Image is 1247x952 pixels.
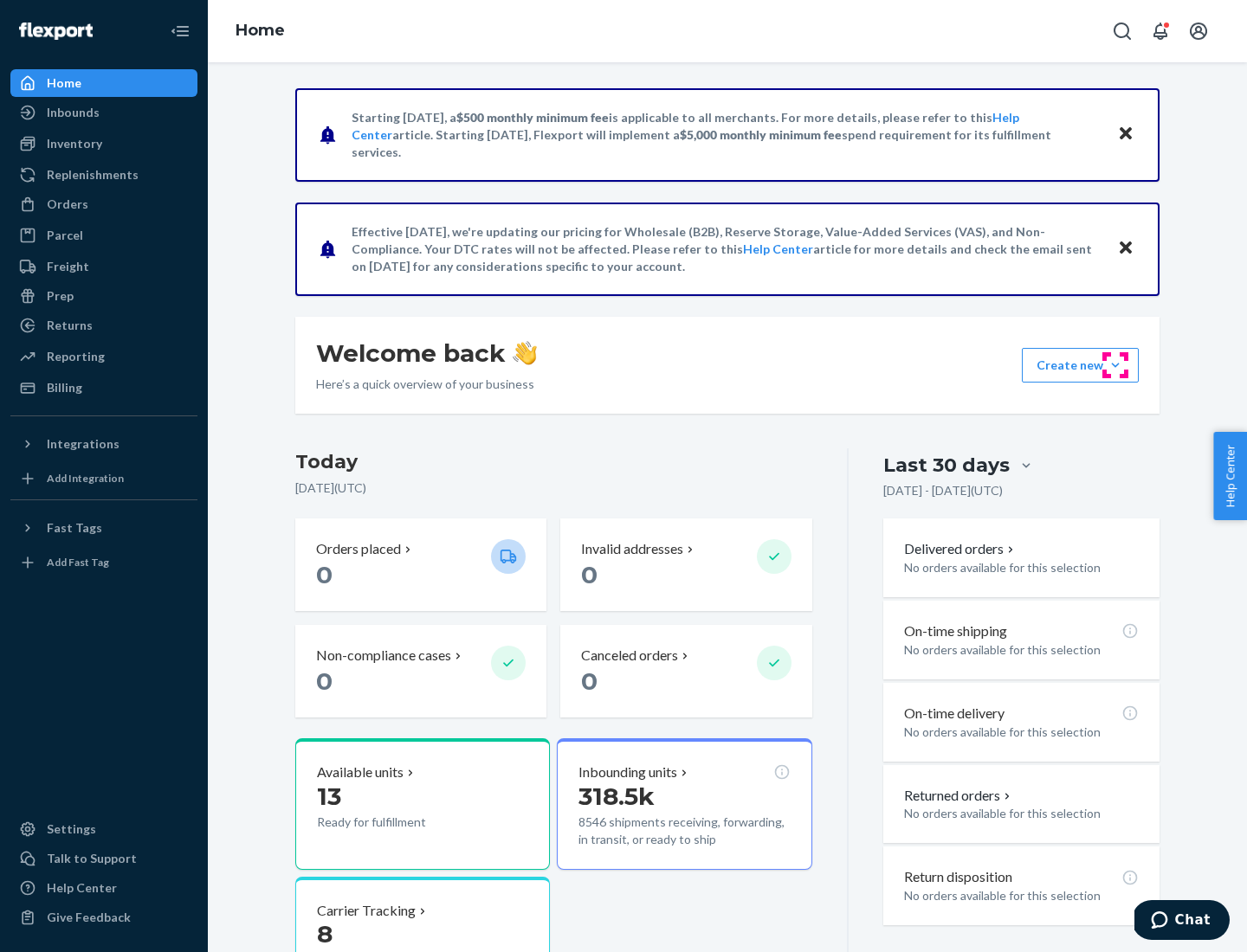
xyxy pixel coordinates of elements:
p: Non-compliance cases [316,646,451,666]
button: Delivered orders [904,539,1018,559]
button: Available units13Ready for fulfillment [295,738,550,870]
button: Canceled orders 0 [560,625,811,717]
img: Flexport logo [19,23,93,40]
div: Help Center [47,879,117,897]
button: Close [1115,122,1137,147]
p: Starting [DATE], a is applicable to all merchants. For more details, please refer to this article... [352,109,1101,161]
div: Inventory [47,135,102,152]
p: Effective [DATE], we're updating our pricing for Wholesale (B2B), Reserve Storage, Value-Added Se... [352,223,1101,275]
button: Open notifications [1143,14,1178,48]
button: Open Search Box [1105,14,1140,48]
span: 8 [317,919,333,949]
p: No orders available for this selection [904,805,1139,822]
div: Give Feedback [47,909,131,926]
iframe: Opens a widget where you can chat to one of our agents [1134,900,1230,943]
a: Help Center [10,874,197,902]
span: 0 [316,666,333,696]
a: Settings [10,815,197,843]
p: No orders available for this selection [904,724,1139,741]
div: Add Integration [47,471,124,486]
div: Talk to Support [47,850,137,867]
a: Inventory [10,130,197,158]
p: No orders available for this selection [904,887,1139,904]
h1: Welcome back [316,338,537,369]
div: Last 30 days [883,452,1010,479]
a: Parcel [10,222,197,249]
a: Home [10,69,197,97]
div: Reporting [47,348,105,365]
span: $500 monthly minimum fee [456,110,609,125]
button: Help Center [1213,432,1247,520]
p: On-time delivery [904,704,1005,724]
a: Billing [10,374,197,402]
p: [DATE] ( UTC ) [295,479,812,497]
button: Returned orders [904,786,1014,806]
p: 8546 shipments receiving, forwarding, in transit, or ready to ship [578,814,790,848]
p: Return disposition [904,867,1012,887]
p: No orders available for this selection [904,641,1139,659]
p: No orders available for this selection [904,559,1139,576]
p: Invalid addresses [581,539,683,559]
button: Integrations [10,430,197,458]
button: Inbounding units318.5k8546 shipments receiving, forwarding, in transit, or ready to ship [557,738,811,870]
button: Close Navigation [163,14,197,48]
img: hand-wave emoji [513,341,537,365]
p: On-time shipping [904,621,1007,641]
div: Add Fast Tag [47,555,109,569]
a: Orders [10,190,197,218]
button: Close [1115,236,1137,261]
span: 318.5k [578,782,655,811]
button: Create new [1022,348,1139,383]
a: Prep [10,282,197,310]
p: Available units [317,762,404,782]
div: Home [47,74,81,92]
button: Open account menu [1181,14,1216,48]
h3: Today [295,448,812,476]
div: Settings [47,820,96,838]
div: Parcel [47,227,83,244]
a: Returns [10,312,197,339]
p: Inbounding units [578,762,677,782]
span: 0 [581,666,598,696]
div: Freight [47,258,89,275]
span: $5,000 monthly minimum fee [680,127,842,142]
span: 0 [581,560,598,589]
div: Returns [47,317,93,334]
span: 0 [316,560,333,589]
ol: breadcrumbs [222,6,299,56]
div: Replenishments [47,166,139,183]
div: Integrations [47,435,120,453]
div: Inbounds [47,104,100,121]
a: Freight [10,253,197,280]
span: 13 [317,782,341,811]
a: Reporting [10,343,197,370]
button: Fast Tags [10,514,197,542]
a: Inbounds [10,99,197,126]
p: Ready for fulfillment [317,814,477,831]
p: Here’s a quick overview of your business [316,376,537,393]
div: Fast Tags [47,519,102,537]
button: Non-compliance cases 0 [295,625,546,717]
a: Help Center [743,241,813,256]
div: Billing [47,379,82,396]
div: Orders [47,196,88,213]
button: Talk to Support [10,845,197,872]
p: Carrier Tracking [317,901,416,921]
a: Replenishments [10,161,197,189]
button: Orders placed 0 [295,518,546,611]
p: Orders placed [316,539,401,559]
button: Give Feedback [10,904,197,931]
p: [DATE] - [DATE] ( UTC ) [883,482,1003,499]
button: Invalid addresses 0 [560,518,811,611]
a: Home [236,21,285,40]
a: Add Integration [10,465,197,492]
div: Prep [47,287,74,305]
a: Add Fast Tag [10,549,197,576]
p: Canceled orders [581,646,678,666]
